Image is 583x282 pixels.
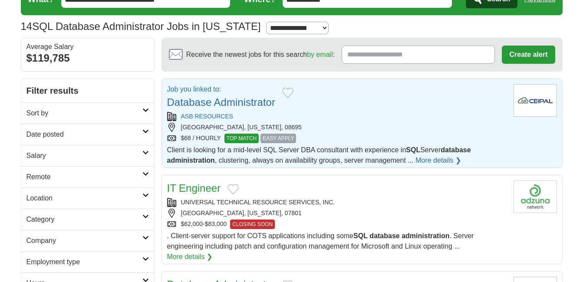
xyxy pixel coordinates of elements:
[230,220,275,229] span: CLOSING SOON
[441,146,471,154] strong: database
[224,134,259,143] span: TOP MATCH
[167,157,215,164] strong: administration
[282,88,293,98] button: Add to favorite jobs
[26,193,142,203] h2: Location
[26,108,142,118] h2: Sort by
[26,214,142,225] h2: Category
[167,252,213,262] a: More details ❯
[167,182,221,194] a: IT Engineer
[307,51,333,58] a: by email
[167,123,507,132] div: [GEOGRAPHIC_DATA], [US_STATE], 08695
[167,96,275,108] a: Database Administrator
[26,172,142,182] h2: Remote
[167,134,507,143] div: $68 / HOURLY
[26,151,142,161] h2: Salary
[21,145,154,166] a: Salary
[167,220,507,229] div: $62,000-$83,000
[406,146,420,154] strong: SQL
[514,84,557,117] img: ASB Resources logo
[26,43,149,50] div: Average Salary
[186,49,335,60] span: Receive the newest jobs for this search :
[369,232,399,239] strong: database
[502,46,555,64] button: Create alert
[514,180,557,213] img: Company logo
[26,257,142,267] h2: Employment type
[167,84,275,95] p: Job you linked to:
[21,79,154,102] h2: Filter results
[181,113,234,120] a: ASB RESOURCES
[167,146,471,164] span: Client is looking for a mid-level SQL Server DBA consultant with experience in Server , clusterin...
[21,230,154,251] a: Company
[21,187,154,209] a: Location
[167,198,507,207] div: UNIVERSAL TECHNICAL RESOURCE SERVICES, INC.
[21,251,154,272] a: Employment type
[402,232,449,239] strong: administration
[167,232,474,250] span: . Client-server support for COTS applications including some . Server engineering including patch...
[26,129,142,140] h2: Date posted
[21,166,154,187] a: Remote
[21,102,154,124] a: Sort by
[260,134,296,143] span: EASY APPLY
[26,236,142,246] h2: Company
[26,50,149,66] div: $119,785
[21,124,154,145] a: Date posted
[21,19,33,34] span: 14
[353,232,368,239] strong: SQL
[21,20,261,32] h1: SQL Database Administrator Jobs in [US_STATE]
[227,184,239,194] button: Add to favorite jobs
[167,209,507,218] div: [GEOGRAPHIC_DATA], [US_STATE], 07801
[21,209,154,230] a: Category
[415,155,461,166] a: More details ❯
